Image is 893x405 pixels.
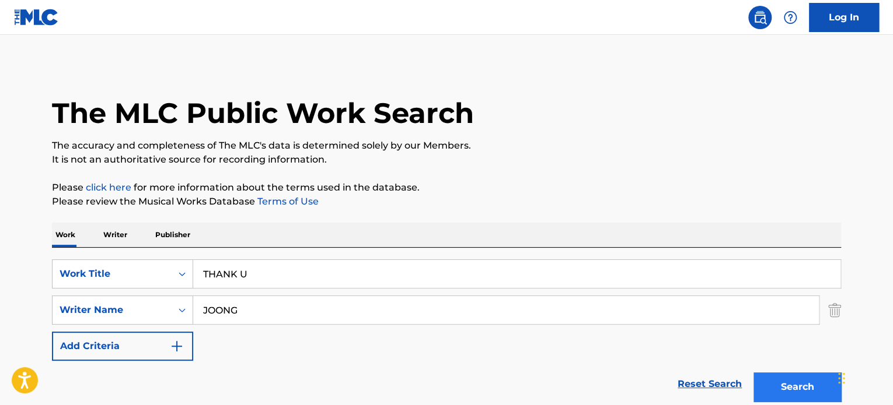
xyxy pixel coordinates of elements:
a: click here [86,182,131,193]
div: Writer Name [60,303,165,317]
div: Work Title [60,267,165,281]
button: Search [754,372,841,402]
img: Delete Criterion [828,295,841,325]
h1: The MLC Public Work Search [52,96,474,131]
div: Drag [838,361,845,396]
a: Public Search [748,6,772,29]
a: Log In [809,3,879,32]
p: Please for more information about the terms used in the database. [52,181,841,195]
p: Writer [100,223,131,247]
p: It is not an authoritative source for recording information. [52,153,841,167]
div: Help [779,6,802,29]
p: Work [52,223,79,247]
iframe: Chat Widget [835,349,893,405]
p: Please review the Musical Works Database [52,195,841,209]
button: Add Criteria [52,332,193,361]
a: Terms of Use [255,196,319,207]
img: search [753,10,767,24]
a: Reset Search [672,371,748,397]
p: The accuracy and completeness of The MLC's data is determined solely by our Members. [52,139,841,153]
p: Publisher [152,223,194,247]
img: 9d2ae6d4665cec9f34b9.svg [170,339,184,353]
img: MLC Logo [14,9,59,26]
img: help [783,10,797,24]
